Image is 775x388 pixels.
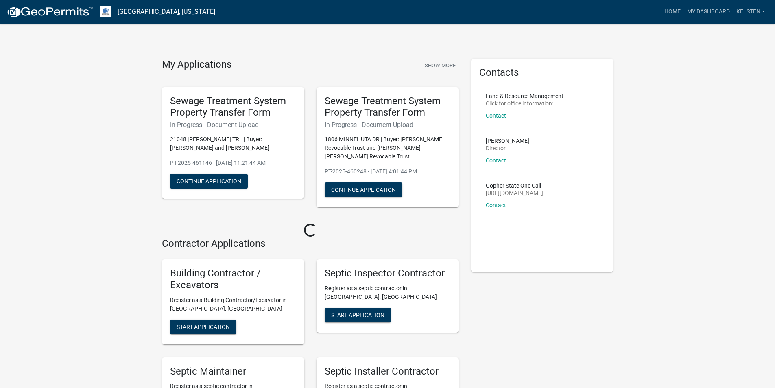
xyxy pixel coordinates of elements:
[170,174,248,189] button: Continue Application
[325,308,391,322] button: Start Application
[170,267,296,291] h5: Building Contractor / Excavators
[170,95,296,119] h5: Sewage Treatment System Property Transfer Form
[170,296,296,313] p: Register as a Building Contractor/Excavator in [GEOGRAPHIC_DATA], [GEOGRAPHIC_DATA]
[325,121,451,129] h6: In Progress - Document Upload
[486,112,506,119] a: Contact
[486,190,543,196] p: [URL][DOMAIN_NAME]
[661,4,684,20] a: Home
[486,93,563,99] p: Land & Resource Management
[325,135,451,161] p: 1806 MINNEHUTA DR | Buyer: [PERSON_NAME] Revocable Trust and [PERSON_NAME] [PERSON_NAME] Revocabl...
[486,183,543,189] p: Gopher State One Call
[325,267,451,279] h5: Septic Inspector Contractor
[170,135,296,152] p: 21048 [PERSON_NAME] TRL | Buyer: [PERSON_NAME] and [PERSON_NAME]
[118,5,215,19] a: [GEOGRAPHIC_DATA], [US_STATE]
[170,366,296,377] h5: Septic Maintainer
[486,145,529,151] p: Director
[325,167,451,176] p: PT-2025-460248 - [DATE] 4:01:44 PM
[325,284,451,301] p: Register as a septic contractor in [GEOGRAPHIC_DATA], [GEOGRAPHIC_DATA]
[325,182,402,197] button: Continue Application
[100,6,111,17] img: Otter Tail County, Minnesota
[421,59,459,72] button: Show More
[325,366,451,377] h5: Septic Installer Contractor
[684,4,733,20] a: My Dashboard
[486,202,506,208] a: Contact
[325,95,451,119] h5: Sewage Treatment System Property Transfer Form
[486,157,506,164] a: Contact
[733,4,768,20] a: Kelsten
[170,320,236,334] button: Start Application
[170,159,296,167] p: PT-2025-461146 - [DATE] 11:21:44 AM
[162,59,231,71] h4: My Applications
[486,138,529,144] p: [PERSON_NAME]
[486,101,563,106] p: Click for office information:
[162,238,459,250] h4: Contractor Applications
[170,121,296,129] h6: In Progress - Document Upload
[331,311,384,318] span: Start Application
[479,67,605,79] h5: Contacts
[177,323,230,330] span: Start Application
